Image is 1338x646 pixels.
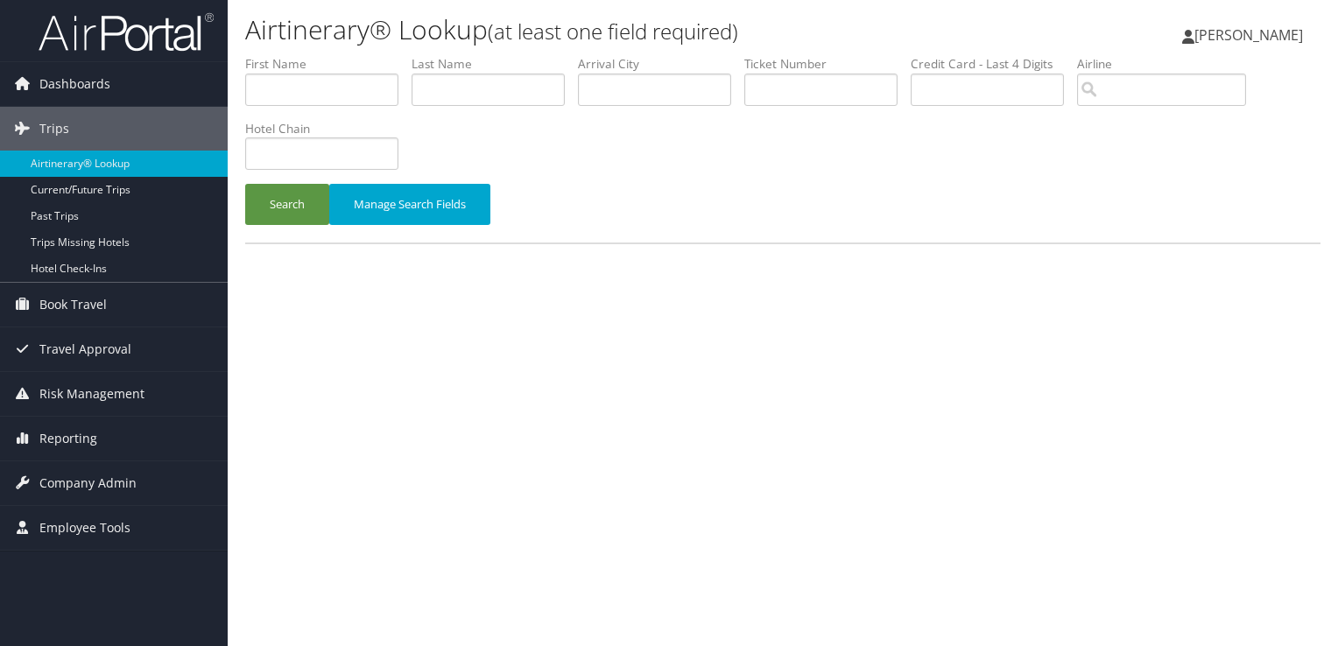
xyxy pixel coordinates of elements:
[911,55,1077,73] label: Credit Card - Last 4 Digits
[1194,25,1303,45] span: [PERSON_NAME]
[39,327,131,371] span: Travel Approval
[245,184,329,225] button: Search
[39,107,69,151] span: Trips
[39,461,137,505] span: Company Admin
[578,55,744,73] label: Arrival City
[245,120,412,137] label: Hotel Chain
[245,55,412,73] label: First Name
[39,283,107,327] span: Book Travel
[39,62,110,106] span: Dashboards
[39,506,130,550] span: Employee Tools
[39,372,144,416] span: Risk Management
[329,184,490,225] button: Manage Search Fields
[39,11,214,53] img: airportal-logo.png
[39,417,97,460] span: Reporting
[1077,55,1259,73] label: Airline
[744,55,911,73] label: Ticket Number
[488,17,738,46] small: (at least one field required)
[1182,9,1320,61] a: [PERSON_NAME]
[245,11,962,48] h1: Airtinerary® Lookup
[412,55,578,73] label: Last Name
